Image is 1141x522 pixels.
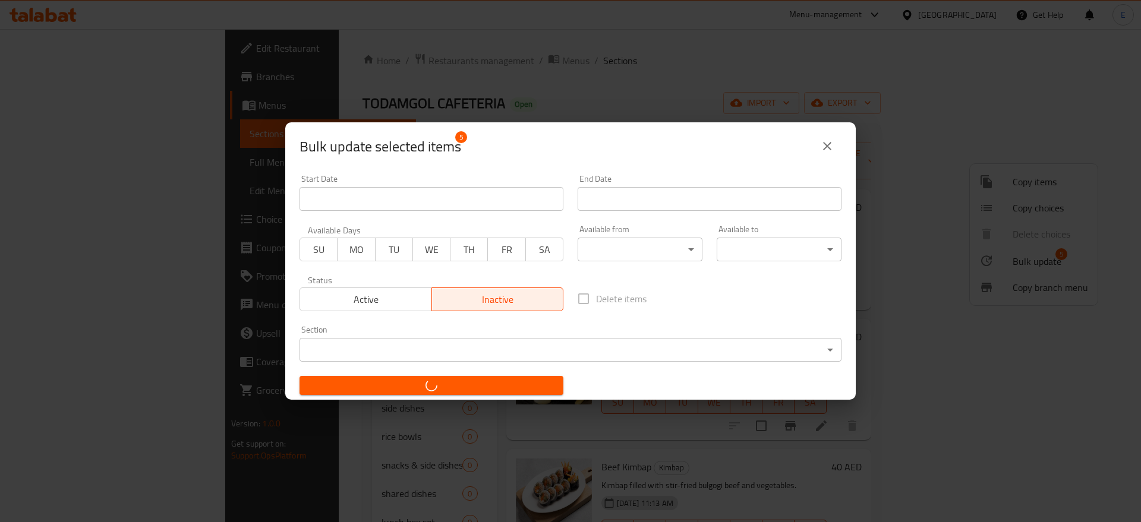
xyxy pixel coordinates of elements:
[300,287,432,311] button: Active
[412,238,450,261] button: WE
[305,241,333,258] span: SU
[305,291,427,308] span: Active
[375,238,413,261] button: TU
[342,241,370,258] span: MO
[437,291,559,308] span: Inactive
[596,292,647,306] span: Delete items
[493,241,521,258] span: FR
[337,238,375,261] button: MO
[578,238,702,261] div: ​
[531,241,559,258] span: SA
[300,137,461,156] span: Selected items count
[455,131,467,143] span: 5
[455,241,483,258] span: TH
[813,132,841,160] button: close
[717,238,841,261] div: ​
[300,238,338,261] button: SU
[525,238,563,261] button: SA
[300,338,841,362] div: ​
[418,241,446,258] span: WE
[380,241,408,258] span: TU
[487,238,525,261] button: FR
[450,238,488,261] button: TH
[431,287,564,311] button: Inactive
